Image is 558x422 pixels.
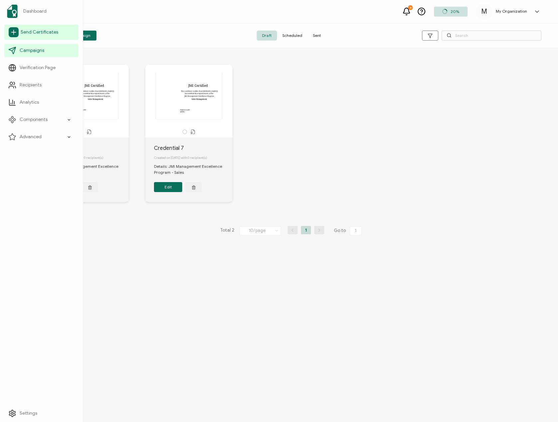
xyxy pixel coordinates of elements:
span: 20% [451,9,459,14]
span: M [481,7,487,17]
a: Analytics [4,96,78,109]
span: Advanced [20,134,42,140]
div: Credential 12 [50,144,129,152]
span: Scheduled [277,31,308,41]
img: sertifier-logomark-colored.svg [7,5,18,18]
div: Created on [DATE] with 0 recipient(s) [154,152,232,163]
div: Created on [DATE] with 0 recipient(s) [50,152,129,163]
span: Send Certificates [21,29,58,36]
div: Details: JMI Management Excellence Program - Sales [50,163,129,175]
span: Components [20,116,48,123]
input: Search [442,31,541,41]
span: Go to [334,226,363,235]
a: Settings [4,407,78,420]
input: Select [239,226,281,235]
span: Dashboard [23,8,47,15]
button: Edit [154,182,182,192]
a: Verification Page [4,61,78,74]
a: Dashboard [4,2,78,21]
li: 1 [301,226,311,234]
a: Campaigns [4,44,78,57]
a: Recipients [4,78,78,92]
a: Send Certificates [4,25,78,40]
iframe: Chat Widget [525,390,558,422]
div: Details: JMI Management Excellence Program - Sales [154,163,232,175]
span: Sent [308,31,326,41]
span: Total 2 [220,226,234,235]
h5: My Organization [496,9,527,14]
span: Draft [257,31,277,41]
span: Analytics [20,99,39,106]
div: Credential 7 [154,144,232,152]
div: 8 [408,5,413,10]
span: Settings [20,410,37,417]
span: Verification Page [20,64,56,71]
span: Recipients [20,82,42,88]
span: Campaigns [20,47,44,54]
